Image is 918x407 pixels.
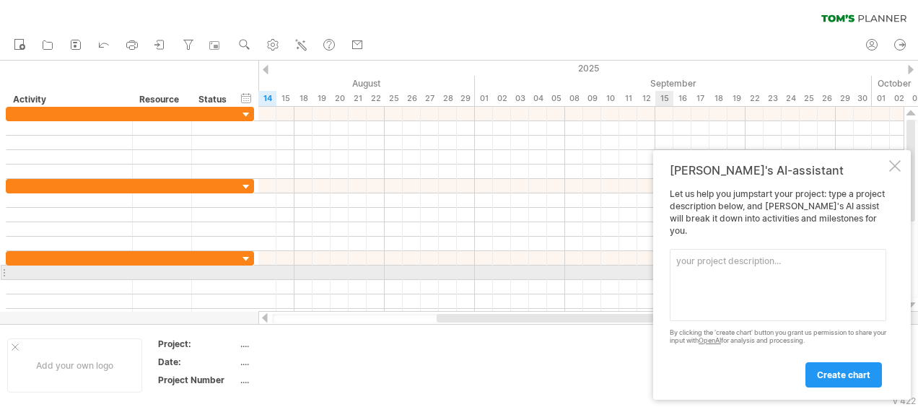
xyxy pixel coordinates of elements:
[601,91,619,106] div: Wednesday, 10 September 2025
[475,76,872,91] div: September 2025
[854,91,872,106] div: Tuesday, 30 September 2025
[619,91,637,106] div: Thursday, 11 September 2025
[782,91,800,106] div: Wednesday, 24 September 2025
[565,91,583,106] div: Monday, 8 September 2025
[331,91,349,106] div: Wednesday, 20 August 2025
[817,369,870,380] span: create chart
[727,91,746,106] div: Friday, 19 September 2025
[158,374,237,386] div: Project Number
[709,91,727,106] div: Thursday, 18 September 2025
[746,91,764,106] div: Monday, 22 September 2025
[240,338,362,350] div: ....
[312,91,331,106] div: Tuesday, 19 August 2025
[475,91,493,106] div: Monday, 1 September 2025
[670,329,886,345] div: By clicking the 'create chart' button you grant us permission to share your input with for analys...
[276,91,294,106] div: Friday, 15 August 2025
[699,336,721,344] a: OpenAI
[457,91,475,106] div: Friday, 29 August 2025
[294,91,312,106] div: Monday, 18 August 2025
[385,91,403,106] div: Monday, 25 August 2025
[349,91,367,106] div: Thursday, 21 August 2025
[637,91,655,106] div: Friday, 12 September 2025
[403,91,421,106] div: Tuesday, 26 August 2025
[158,356,237,368] div: Date:
[872,91,890,106] div: Wednesday, 1 October 2025
[583,91,601,106] div: Tuesday, 9 September 2025
[439,91,457,106] div: Thursday, 28 August 2025
[421,91,439,106] div: Wednesday, 27 August 2025
[800,91,818,106] div: Thursday, 25 September 2025
[818,91,836,106] div: Friday, 26 September 2025
[764,91,782,106] div: Tuesday, 23 September 2025
[511,91,529,106] div: Wednesday, 3 September 2025
[836,91,854,106] div: Monday, 29 September 2025
[240,356,362,368] div: ....
[691,91,709,106] div: Wednesday, 17 September 2025
[493,91,511,106] div: Tuesday, 2 September 2025
[7,338,142,393] div: Add your own logo
[529,91,547,106] div: Thursday, 4 September 2025
[139,92,183,107] div: Resource
[670,163,886,178] div: [PERSON_NAME]'s AI-assistant
[96,76,475,91] div: August 2025
[198,92,230,107] div: Status
[13,92,124,107] div: Activity
[673,91,691,106] div: Tuesday, 16 September 2025
[670,188,886,387] div: Let us help you jumpstart your project: type a project description below, and [PERSON_NAME]'s AI ...
[240,374,362,386] div: ....
[367,91,385,106] div: Friday, 22 August 2025
[655,91,673,106] div: Monday, 15 September 2025
[547,91,565,106] div: Friday, 5 September 2025
[158,338,237,350] div: Project:
[258,91,276,106] div: Thursday, 14 August 2025
[805,362,882,388] a: create chart
[893,395,916,406] div: v 422
[890,91,908,106] div: Thursday, 2 October 2025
